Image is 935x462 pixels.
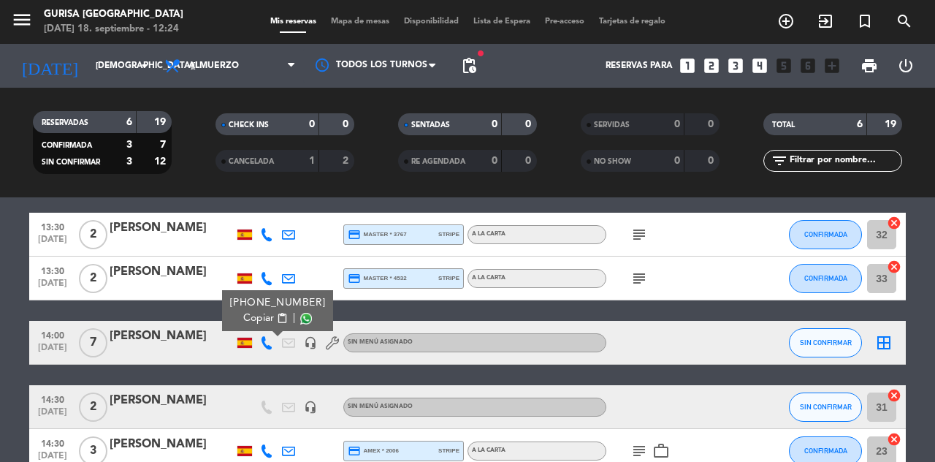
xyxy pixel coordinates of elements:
button: SIN CONFIRMAR [789,328,862,357]
span: Sin menú asignado [348,339,413,345]
strong: 7 [160,140,169,150]
strong: 3 [126,140,132,150]
div: LOG OUT [888,44,924,88]
i: cancel [887,216,901,230]
i: looks_5 [774,56,793,75]
span: A LA CARTA [472,231,505,237]
i: cancel [887,388,901,403]
i: search [896,12,913,30]
span: TOTAL [772,121,795,129]
strong: 0 [525,156,534,166]
span: RESERVADAS [42,119,88,126]
span: stripe [438,446,459,455]
i: subject [630,270,648,287]
strong: 0 [492,156,497,166]
i: headset_mic [304,401,317,414]
span: 14:30 [34,434,71,451]
i: add_box [823,56,841,75]
span: stripe [438,273,459,283]
strong: 0 [708,156,717,166]
span: NO SHOW [594,158,631,165]
span: CONFIRMADA [804,274,847,282]
input: Filtrar por nombre... [788,153,901,169]
i: subject [630,226,648,243]
span: CONFIRMADA [804,447,847,455]
i: credit_card [348,272,361,285]
span: pending_actions [460,57,478,75]
div: Gurisa [GEOGRAPHIC_DATA] [44,7,183,22]
i: looks_6 [798,56,817,75]
i: border_all [875,334,893,352]
span: 7 [79,328,107,357]
span: SENTADAS [411,121,450,129]
i: menu [11,9,33,31]
i: work_outline [652,442,670,460]
span: RE AGENDADA [411,158,465,165]
strong: 0 [492,119,497,129]
div: [DATE] 18. septiembre - 12:24 [44,22,183,37]
span: Mapa de mesas [324,18,397,26]
i: add_circle_outline [777,12,795,30]
i: looks_two [702,56,721,75]
strong: 1 [309,156,315,166]
i: power_settings_new [897,57,915,75]
strong: 6 [126,117,132,127]
span: [DATE] [34,343,71,360]
span: [DATE] [34,279,71,295]
i: headset_mic [304,336,317,349]
div: [PERSON_NAME] [110,327,234,346]
span: Lista de Espera [466,18,538,26]
i: looks_4 [750,56,769,75]
span: CHECK INS [229,121,269,129]
div: [PERSON_NAME] [110,219,234,238]
button: SIN CONFIRMAR [789,393,862,422]
span: | [293,311,296,326]
strong: 0 [525,119,534,129]
span: A LA CARTA [472,447,505,453]
span: Disponibilidad [397,18,466,26]
i: looks_3 [726,56,745,75]
span: Pre-acceso [538,18,592,26]
span: 2 [79,393,107,422]
i: arrow_drop_down [136,57,153,75]
div: [PHONE_NUMBER] [230,295,326,311]
i: exit_to_app [817,12,834,30]
strong: 0 [309,119,315,129]
span: SERVIDAS [594,121,630,129]
i: cancel [887,260,901,274]
div: [PERSON_NAME] [110,391,234,410]
span: CONFIRMADA [42,142,92,149]
span: 2 [79,264,107,293]
span: Mis reservas [263,18,324,26]
span: Sin menú asignado [348,404,413,409]
div: [PERSON_NAME] [110,435,234,454]
strong: 0 [674,119,680,129]
span: stripe [438,230,459,239]
span: SIN CONFIRMAR [800,403,852,411]
span: amex * 2006 [348,444,399,458]
span: [DATE] [34,235,71,251]
i: looks_one [678,56,697,75]
span: 2 [79,220,107,249]
span: master * 3767 [348,228,407,241]
span: CANCELADA [229,158,274,165]
div: [PERSON_NAME] [110,262,234,281]
strong: 0 [674,156,680,166]
span: SIN CONFIRMAR [800,338,852,346]
span: 13:30 [34,262,71,279]
span: CONFIRMADA [804,230,847,238]
button: menu [11,9,33,36]
i: filter_list [771,152,788,170]
span: 13:30 [34,218,71,235]
span: [DATE] [34,407,71,424]
span: 14:30 [34,390,71,407]
i: credit_card [348,228,361,241]
i: subject [630,442,648,460]
i: credit_card [348,444,361,458]
strong: 19 [885,119,899,129]
span: SIN CONFIRMAR [42,159,100,166]
strong: 2 [343,156,351,166]
span: print [860,57,878,75]
i: turned_in_not [856,12,874,30]
span: content_paste [277,313,288,324]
